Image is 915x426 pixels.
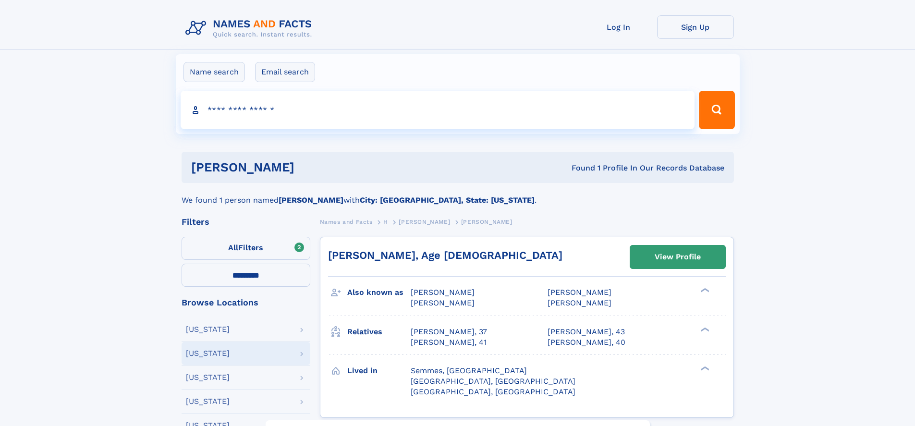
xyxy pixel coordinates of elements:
span: [PERSON_NAME] [411,288,475,297]
a: Log In [580,15,657,39]
div: [US_STATE] [186,350,230,357]
button: Search Button [699,91,734,129]
img: Logo Names and Facts [182,15,320,41]
h3: Lived in [347,363,411,379]
div: ❯ [698,287,710,293]
label: Name search [183,62,245,82]
span: [PERSON_NAME] [411,298,475,307]
span: Semmes, [GEOGRAPHIC_DATA] [411,366,527,375]
span: H [383,219,388,225]
a: [PERSON_NAME] [399,216,450,228]
a: [PERSON_NAME], 43 [548,327,625,337]
span: [GEOGRAPHIC_DATA], [GEOGRAPHIC_DATA] [411,377,575,386]
span: [GEOGRAPHIC_DATA], [GEOGRAPHIC_DATA] [411,387,575,396]
div: Browse Locations [182,298,310,307]
a: Names and Facts [320,216,373,228]
h1: [PERSON_NAME] [191,161,433,173]
a: View Profile [630,245,725,268]
div: [US_STATE] [186,374,230,381]
div: [US_STATE] [186,326,230,333]
div: ❯ [698,365,710,371]
h3: Relatives [347,324,411,340]
label: Filters [182,237,310,260]
div: ❯ [698,326,710,332]
div: [US_STATE] [186,398,230,405]
div: Filters [182,218,310,226]
a: [PERSON_NAME], 41 [411,337,487,348]
a: [PERSON_NAME], 37 [411,327,487,337]
b: City: [GEOGRAPHIC_DATA], State: [US_STATE] [360,195,535,205]
div: Found 1 Profile In Our Records Database [433,163,724,173]
span: [PERSON_NAME] [399,219,450,225]
a: [PERSON_NAME], Age [DEMOGRAPHIC_DATA] [328,249,562,261]
span: [PERSON_NAME] [548,288,611,297]
a: H [383,216,388,228]
h3: Also known as [347,284,411,301]
span: [PERSON_NAME] [548,298,611,307]
div: View Profile [655,246,701,268]
div: We found 1 person named with . [182,183,734,206]
span: All [228,243,238,252]
input: search input [181,91,695,129]
b: [PERSON_NAME] [279,195,343,205]
label: Email search [255,62,315,82]
span: [PERSON_NAME] [461,219,512,225]
a: Sign Up [657,15,734,39]
a: [PERSON_NAME], 40 [548,337,625,348]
